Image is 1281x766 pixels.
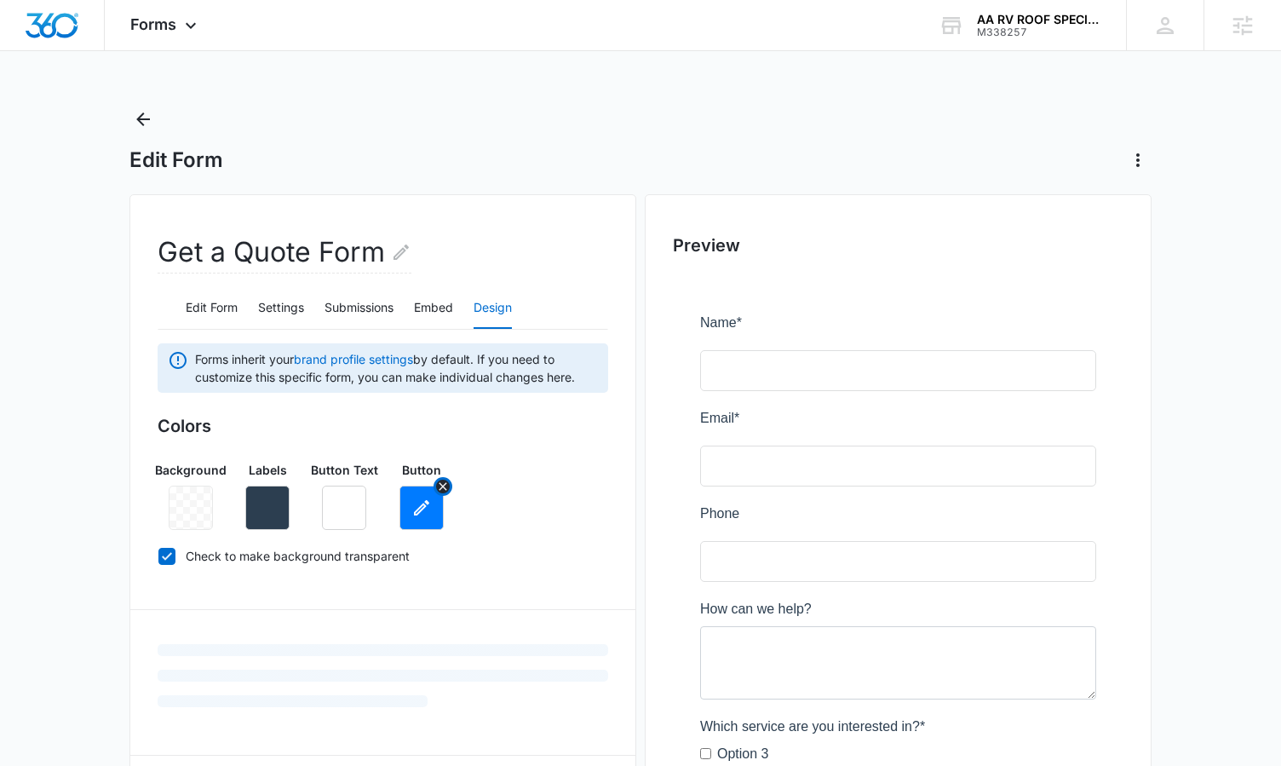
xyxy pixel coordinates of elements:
span: Forms [130,15,176,33]
a: brand profile settings [294,352,413,366]
span: Forms inherit your by default. If you need to customize this specific form, you can make individu... [195,350,598,386]
h2: Preview [673,233,1123,258]
div: account name [977,13,1101,26]
span: Submit [11,631,54,646]
label: General Inquiry [17,486,110,506]
p: Labels [249,461,287,479]
button: Remove [434,477,452,496]
p: Button Text [311,461,378,479]
button: Back [129,106,157,133]
p: Button [402,461,441,479]
label: Option 3 [17,431,68,452]
button: Settings [258,288,304,329]
div: account id [977,26,1101,38]
h2: Get a Quote Form [158,232,411,274]
button: Remove [245,486,290,530]
button: Remove [399,486,444,530]
p: Background [155,461,227,479]
label: Check to make background transparent [158,547,608,565]
h3: Colors [158,413,608,439]
button: Embed [414,288,453,329]
button: Actions [1124,147,1152,174]
button: Remove [322,486,366,530]
button: Edit Form [186,288,238,329]
button: Edit Form Name [391,232,411,273]
h1: Edit Form [129,147,223,173]
label: Option 2 [17,458,68,479]
button: Design [474,288,512,329]
button: Submissions [325,288,393,329]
